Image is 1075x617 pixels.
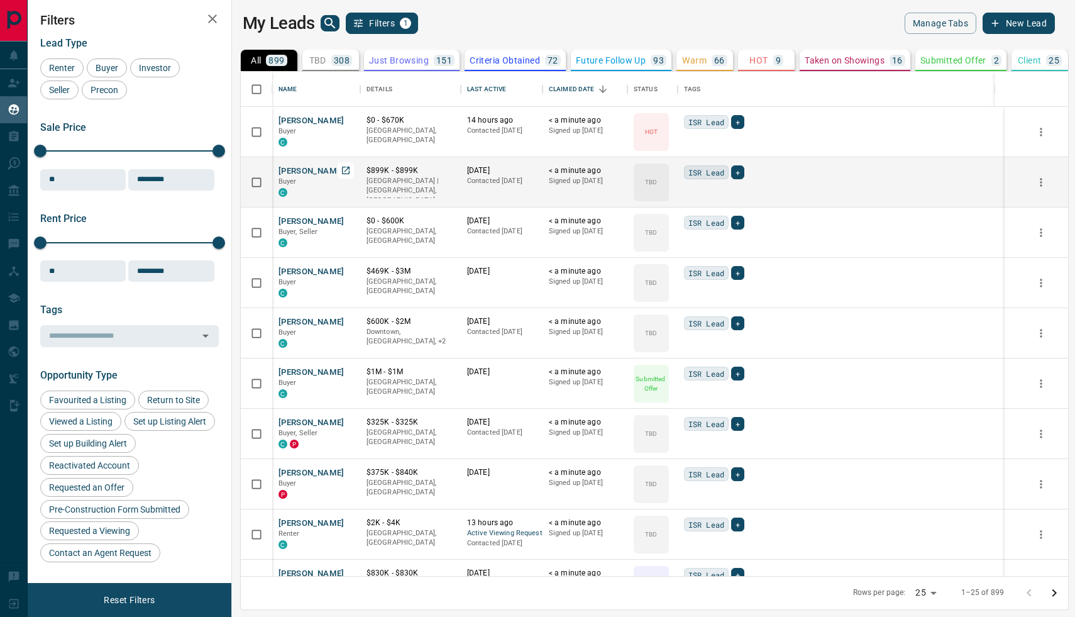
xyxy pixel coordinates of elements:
button: Manage Tabs [905,13,976,34]
p: Signed up [DATE] [549,478,621,488]
p: TBD [645,479,657,489]
button: [PERSON_NAME] [278,216,345,228]
span: Buyer [278,379,297,387]
span: Requested a Viewing [45,526,135,536]
p: [DATE] [467,266,536,277]
span: Opportunity Type [40,369,118,381]
span: Lead Type [40,37,87,49]
span: Renter [278,530,300,538]
button: more [1032,475,1050,494]
span: ISR Lead [688,116,724,128]
div: Set up Building Alert [40,434,136,453]
p: Signed up [DATE] [549,377,621,387]
span: Viewed a Listing [45,416,117,426]
div: property.ca [290,440,299,448]
p: Criteria Obtained [470,56,540,65]
p: Signed up [DATE] [549,428,621,438]
span: Active Viewing Request [467,528,536,539]
span: Buyer, Seller [278,429,318,437]
div: Details [360,72,461,107]
p: TBD [645,328,657,338]
p: Contacted [DATE] [467,226,536,236]
p: [DATE] [467,467,536,478]
button: [PERSON_NAME] [278,518,345,530]
div: 25 [910,584,940,602]
p: [DATE] [467,316,536,327]
p: 9 [776,56,781,65]
button: [PERSON_NAME] [278,316,345,328]
div: Claimed Date [543,72,627,107]
span: Reactivated Account [45,460,135,470]
button: more [1032,324,1050,343]
p: 72 [548,56,558,65]
p: Contacted [DATE] [467,176,536,186]
p: Orleans, Toronto [367,327,455,347]
div: Name [278,72,297,107]
div: Tags [684,72,701,107]
p: [GEOGRAPHIC_DATA], [GEOGRAPHIC_DATA] [367,377,455,397]
div: condos.ca [278,188,287,197]
p: [GEOGRAPHIC_DATA] | [GEOGRAPHIC_DATA], [GEOGRAPHIC_DATA] [367,176,455,206]
span: ISR Lead [688,569,724,581]
h2: Filters [40,13,219,28]
p: $375K - $840K [367,467,455,478]
p: Signed up [DATE] [549,126,621,136]
span: ISR Lead [688,166,724,179]
div: condos.ca [278,339,287,348]
span: Contact an Agent Request [45,548,156,558]
p: $2K - $4K [367,518,455,528]
div: + [731,316,744,330]
span: ISR Lead [688,468,724,481]
button: [PERSON_NAME] [278,417,345,429]
div: Buyer [87,58,127,77]
div: condos.ca [278,238,287,247]
span: Sale Price [40,121,86,133]
span: 1 [401,19,410,28]
div: condos.ca [278,138,287,147]
p: Contacted [DATE] [467,538,536,548]
span: Favourited a Listing [45,395,131,405]
span: ISR Lead [688,367,724,380]
p: Client [1018,56,1041,65]
h1: My Leads [243,13,315,33]
span: + [736,216,740,229]
p: Contacted [DATE] [467,126,536,136]
div: + [731,165,744,179]
div: Investor [130,58,180,77]
div: condos.ca [278,540,287,549]
span: Buyer [278,479,297,487]
p: Signed up [DATE] [549,327,621,337]
div: condos.ca [278,440,287,448]
div: Requested a Viewing [40,521,139,540]
div: Viewed a Listing [40,412,121,431]
p: 14 hours ago [467,115,536,126]
p: < a minute ago [549,518,621,528]
p: Just Browsing [369,56,429,65]
p: 151 [436,56,452,65]
p: $325K - $325K [367,417,455,428]
div: Seller [40,81,79,99]
div: + [731,216,744,230]
span: + [736,468,740,481]
div: + [731,518,744,531]
p: $0 - $670K [367,115,455,126]
span: Return to Site [143,395,204,405]
p: [DATE] [467,417,536,428]
div: Last Active [467,72,506,107]
p: 13 hours ago [467,518,536,528]
button: more [1032,123,1050,142]
p: < a minute ago [549,367,621,377]
p: 899 [268,56,284,65]
div: + [731,467,744,481]
p: [GEOGRAPHIC_DATA], [GEOGRAPHIC_DATA] [367,226,455,246]
p: < a minute ago [549,316,621,327]
p: Signed up [DATE] [549,176,621,186]
span: Buyer [278,177,297,186]
button: Open [197,327,214,345]
p: TBD [645,228,657,237]
button: New Lead [983,13,1055,34]
div: Renter [40,58,84,77]
span: + [736,569,740,581]
button: search button [321,15,339,31]
span: Renter [45,63,79,73]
